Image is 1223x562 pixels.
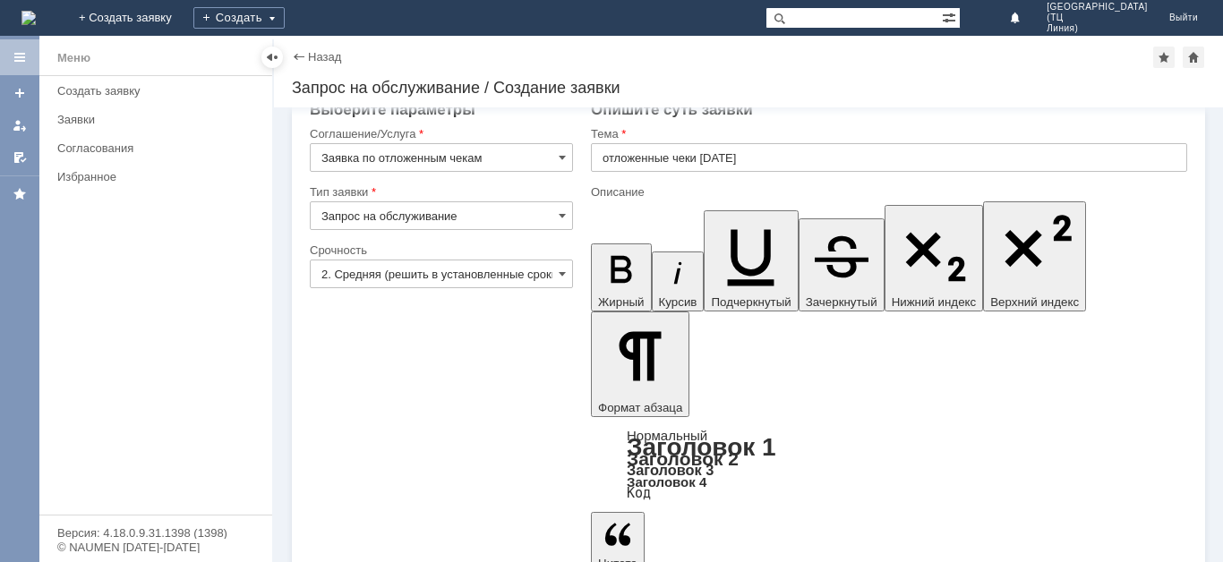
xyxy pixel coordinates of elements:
div: Создать [193,7,285,29]
button: Курсив [652,251,705,311]
div: Скрыть меню [261,47,283,68]
div: © NAUMEN [DATE]-[DATE] [57,541,254,553]
div: Описание [591,186,1184,198]
a: Заявки [50,106,269,133]
div: Формат абзаца [591,430,1187,499]
a: Мои заявки [5,111,34,140]
a: Заголовок 3 [627,462,714,478]
span: [GEOGRAPHIC_DATA] [1047,2,1148,13]
a: Перейти на домашнюю страницу [21,11,36,25]
span: Подчеркнутый [711,295,791,309]
span: Верхний индекс [990,295,1079,309]
div: Срочность [310,244,569,256]
img: logo [21,11,36,25]
div: Тема [591,128,1184,140]
div: Запрос на обслуживание / Создание заявки [292,79,1205,97]
a: Нормальный [627,428,707,443]
span: Линия) [1047,23,1148,34]
button: Зачеркнутый [799,218,885,311]
div: просьба удалить отл.чеки [7,7,261,21]
span: Нижний индекс [892,295,977,309]
a: Мои согласования [5,143,34,172]
a: Заголовок 2 [627,448,739,469]
button: Нижний индекс [885,205,984,311]
button: Подчеркнутый [704,210,798,311]
a: Создать заявку [50,77,269,105]
div: Версия: 4.18.0.9.31.1398 (1398) [57,527,254,539]
span: Расширенный поиск [942,8,960,25]
div: Меню [57,47,90,69]
div: Тип заявки [310,186,569,198]
div: Соглашение/Услуга [310,128,569,140]
a: Код [627,485,651,501]
a: Заголовок 1 [627,433,776,461]
span: Зачеркнутый [806,295,877,309]
span: Выберите параметры [310,101,475,118]
button: Верхний индекс [983,201,1086,311]
span: Жирный [598,295,645,309]
div: Избранное [57,170,242,183]
div: Создать заявку [57,84,261,98]
span: Курсив [659,295,697,309]
div: Добавить в избранное [1153,47,1175,68]
div: Заявки [57,113,261,126]
a: Назад [308,50,341,64]
div: Согласования [57,141,261,155]
span: (ТЦ [1047,13,1148,23]
span: Формат абзаца [598,401,682,414]
button: Формат абзаца [591,311,689,417]
button: Жирный [591,243,652,311]
a: Согласования [50,134,269,162]
span: Опишите суть заявки [591,101,753,118]
a: Заголовок 4 [627,474,706,490]
div: Сделать домашней страницей [1183,47,1204,68]
a: Создать заявку [5,79,34,107]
